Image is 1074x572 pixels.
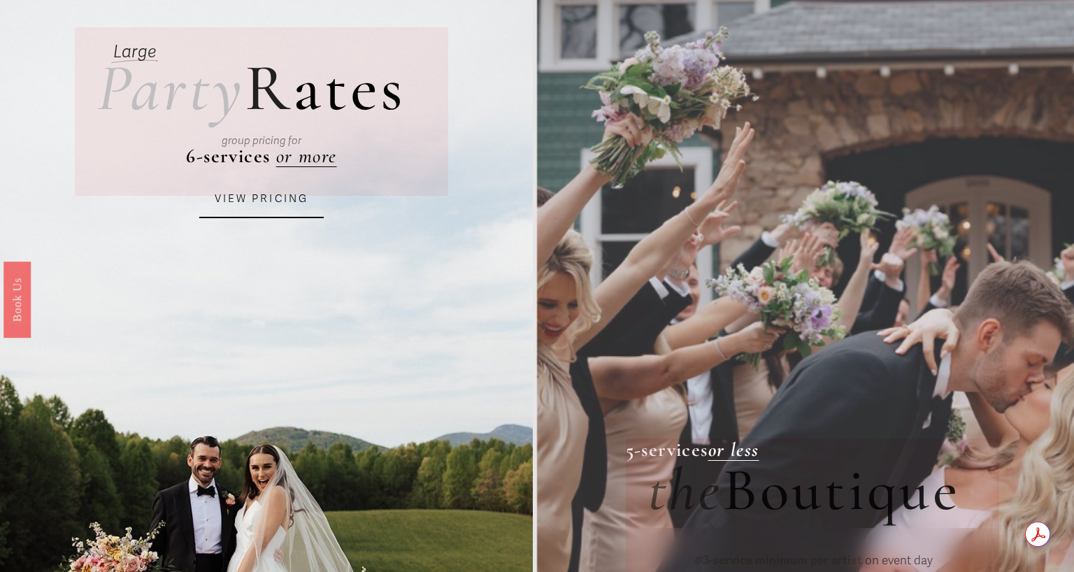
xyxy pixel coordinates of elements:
[245,48,293,128] span: R
[97,48,245,128] em: Party
[3,262,31,338] a: Book Us
[97,55,406,122] h2: ates
[222,134,301,147] em: group pricing for
[708,438,759,462] a: or less
[199,180,324,218] a: VIEW PRICING
[703,553,862,568] strong: 3-service minimum per artist
[693,553,703,568] em: ✽
[113,41,156,62] em: Large
[648,454,723,527] em: the
[626,438,708,462] strong: 5-services
[723,454,960,527] span: Boutique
